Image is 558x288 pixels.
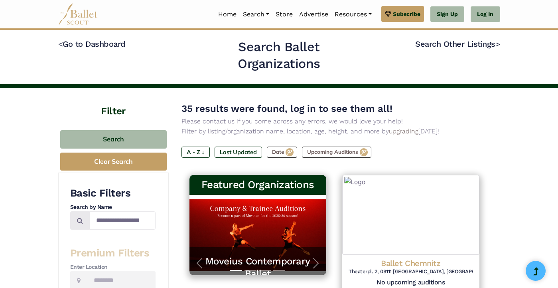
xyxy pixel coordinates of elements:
code: > [495,39,500,49]
button: Slide 1 [230,266,242,275]
span: Subscribe [393,10,420,18]
button: Slide 3 [259,266,271,275]
label: Upcoming Auditions [302,147,371,158]
label: Date [267,147,297,158]
input: Search by names... [89,211,156,230]
h3: Basic Filters [70,187,156,200]
button: Slide 4 [273,266,285,275]
button: Search [60,130,167,149]
h4: Ballet Chemnitz [349,258,473,268]
a: Log In [471,6,500,22]
button: Clear Search [60,153,167,171]
p: Filter by listing/organization name, location, age, height, and more by [DATE]! [181,126,487,137]
a: Store [272,6,296,23]
a: Search Other Listings> [415,39,500,49]
a: <Go to Dashboard [58,39,126,49]
a: Subscribe [381,6,424,22]
label: A - Z ↓ [181,147,210,158]
a: Sign Up [430,6,464,22]
a: Advertise [296,6,331,23]
h2: Search Ballet Organizations [198,39,360,72]
h6: Theaterpl. 2, 09111 [GEOGRAPHIC_DATA], [GEOGRAPHIC_DATA] [349,268,473,275]
button: Slide 2 [244,266,256,275]
code: < [58,39,63,49]
a: Moveius Contemporary Ballet [197,255,319,280]
a: upgrading [389,127,418,135]
a: Resources [331,6,375,23]
h3: Premium Filters [70,246,156,260]
span: 35 results were found, log in to see them all! [181,103,392,114]
h4: Filter [58,88,169,118]
img: Logo [342,175,479,255]
img: gem.svg [385,10,391,18]
a: Home [215,6,240,23]
h4: Search by Name [70,203,156,211]
h3: Featured Organizations [196,178,320,192]
h4: Enter Location [70,263,156,271]
a: Search [240,6,272,23]
label: Last Updated [215,147,262,158]
h5: No upcoming auditions [349,278,473,287]
p: Please contact us if you come across any errors, we would love your help! [181,116,487,127]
